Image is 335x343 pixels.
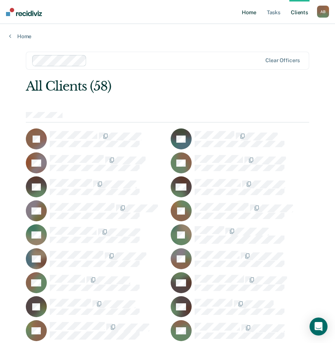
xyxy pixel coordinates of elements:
[6,8,42,16] img: Recidiviz
[26,79,253,94] div: All Clients (58)
[317,6,329,18] div: A B
[310,318,328,336] div: Open Intercom Messenger
[317,6,329,18] button: AB
[9,33,326,40] a: Home
[265,57,300,64] div: Clear officers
